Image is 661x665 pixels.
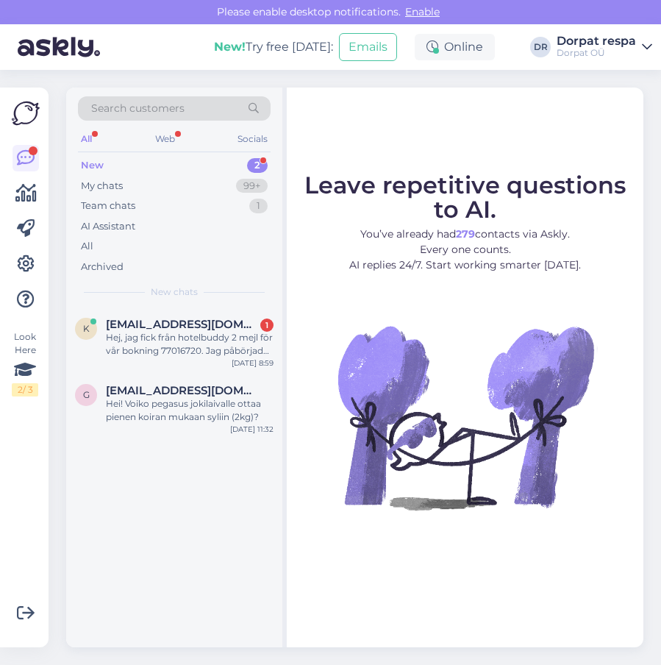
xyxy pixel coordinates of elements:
span: kim.jarner@gmail.com [106,318,259,331]
img: No Chat active [333,285,598,550]
div: [DATE] 8:59 [232,358,274,369]
span: k [83,323,90,334]
div: Web [152,129,178,149]
div: Hei! Voiko pegasus jokilaivalle ottaa pienen koiran mukaan syliin (2kg)? [106,397,274,424]
div: Hej, jag fick från hotelbuddy 2 mejl för vår bokning 77016720. Jag påbörjade båda mejlens incheck... [106,331,274,358]
div: Try free [DATE]: [214,38,333,56]
div: 2 / 3 [12,383,38,396]
img: Askly Logo [12,99,40,127]
span: Leave repetitive questions to AI. [304,171,626,224]
div: AI Assistant [81,219,135,234]
button: Emails [339,33,397,61]
span: gittasailyronk@gmail.com [106,384,259,397]
span: Search customers [91,101,185,116]
div: 1 [260,319,274,332]
div: Dorpat respa [557,35,636,47]
div: New [81,158,104,173]
div: 2 [247,158,268,173]
div: All [81,239,93,254]
b: 279 [456,227,475,241]
span: g [83,389,90,400]
div: 99+ [236,179,268,193]
div: Dorpat OÜ [557,47,636,59]
div: Online [415,34,495,60]
p: You’ve already had contacts via Askly. Every one counts. AI replies 24/7. Start working smarter [... [300,227,630,273]
div: 1 [249,199,268,213]
div: DR [530,37,551,57]
div: Team chats [81,199,135,213]
div: [DATE] 11:32 [230,424,274,435]
div: Socials [235,129,271,149]
span: New chats [151,285,198,299]
div: All [78,129,95,149]
b: New! [214,40,246,54]
div: Archived [81,260,124,274]
div: Look Here [12,330,38,396]
span: Enable [401,5,444,18]
a: Dorpat respaDorpat OÜ [557,35,652,59]
div: My chats [81,179,123,193]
